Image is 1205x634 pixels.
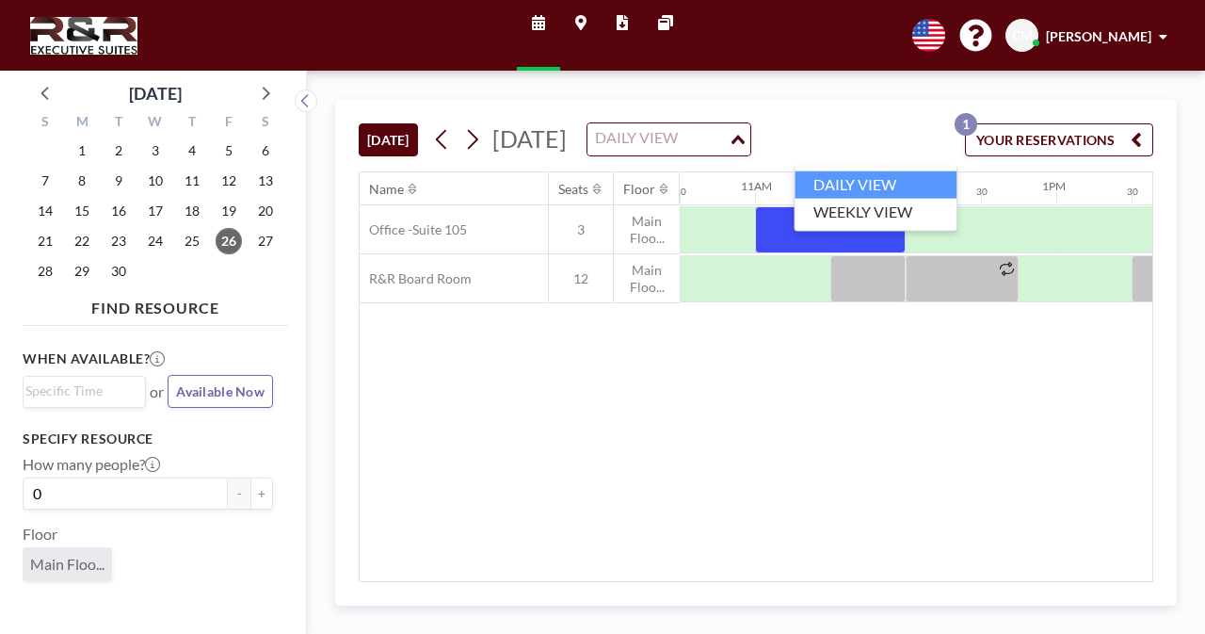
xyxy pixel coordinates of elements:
[23,596,54,615] label: Type
[179,228,205,254] span: Thursday, September 25, 2025
[216,198,242,224] span: Friday, September 19, 2025
[142,168,169,194] span: Wednesday, September 10, 2025
[23,291,288,317] h4: FIND RESOURCE
[741,179,772,193] div: 11AM
[216,168,242,194] span: Friday, September 12, 2025
[23,525,57,544] label: Floor
[179,168,205,194] span: Thursday, September 11, 2025
[64,111,101,136] div: M
[210,111,247,136] div: F
[1127,186,1138,198] div: 30
[252,138,279,164] span: Saturday, September 6, 2025
[142,198,169,224] span: Wednesday, September 17, 2025
[1046,28,1151,44] span: [PERSON_NAME]
[359,123,418,156] button: [DATE]
[105,228,132,254] span: Tuesday, September 23, 2025
[105,168,132,194] span: Tuesday, September 9, 2025
[369,181,404,198] div: Name
[228,478,250,510] button: -
[614,213,680,246] span: Main Floo...
[23,455,160,474] label: How many people?
[32,168,58,194] span: Sunday, September 7, 2025
[32,198,58,224] span: Sunday, September 14, 2025
[150,382,164,401] span: or
[589,127,727,152] input: Search for option
[30,17,137,55] img: organization-logo
[176,383,265,399] span: Available Now
[24,377,145,405] div: Search for option
[69,228,95,254] span: Monday, September 22, 2025
[252,198,279,224] span: Saturday, September 20, 2025
[549,221,613,238] span: 3
[216,138,242,164] span: Friday, September 5, 2025
[105,198,132,224] span: Tuesday, September 16, 2025
[27,111,64,136] div: S
[1042,179,1066,193] div: 1PM
[252,228,279,254] span: Saturday, September 27, 2025
[69,138,95,164] span: Monday, September 1, 2025
[137,111,174,136] div: W
[1012,27,1033,44] span: CM
[142,138,169,164] span: Wednesday, September 3, 2025
[675,186,686,198] div: 30
[216,228,242,254] span: Friday, September 26, 2025
[250,478,273,510] button: +
[795,199,956,226] li: WEEKLY VIEW
[173,111,210,136] div: T
[492,124,567,153] span: [DATE]
[69,198,95,224] span: Monday, September 15, 2025
[252,168,279,194] span: Saturday, September 13, 2025
[976,186,988,198] div: 30
[795,171,956,199] li: DAILY VIEW
[587,123,750,155] div: Search for option
[69,168,95,194] span: Monday, September 8, 2025
[179,198,205,224] span: Thursday, September 18, 2025
[623,181,655,198] div: Floor
[549,270,613,287] span: 12
[105,258,132,284] span: Tuesday, September 30, 2025
[32,258,58,284] span: Sunday, September 28, 2025
[558,181,588,198] div: Seats
[360,270,472,287] span: R&R Board Room
[955,113,977,136] p: 1
[30,555,104,574] span: Main Floo...
[965,123,1153,156] button: YOUR RESERVATIONS1
[105,138,132,164] span: Tuesday, September 2, 2025
[247,111,283,136] div: S
[179,138,205,164] span: Thursday, September 4, 2025
[168,375,273,408] button: Available Now
[614,262,680,295] span: Main Floo...
[360,221,467,238] span: Office -Suite 105
[142,228,169,254] span: Wednesday, September 24, 2025
[25,381,135,401] input: Search for option
[69,258,95,284] span: Monday, September 29, 2025
[101,111,137,136] div: T
[129,80,182,106] div: [DATE]
[32,228,58,254] span: Sunday, September 21, 2025
[23,431,273,447] h3: Specify resource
